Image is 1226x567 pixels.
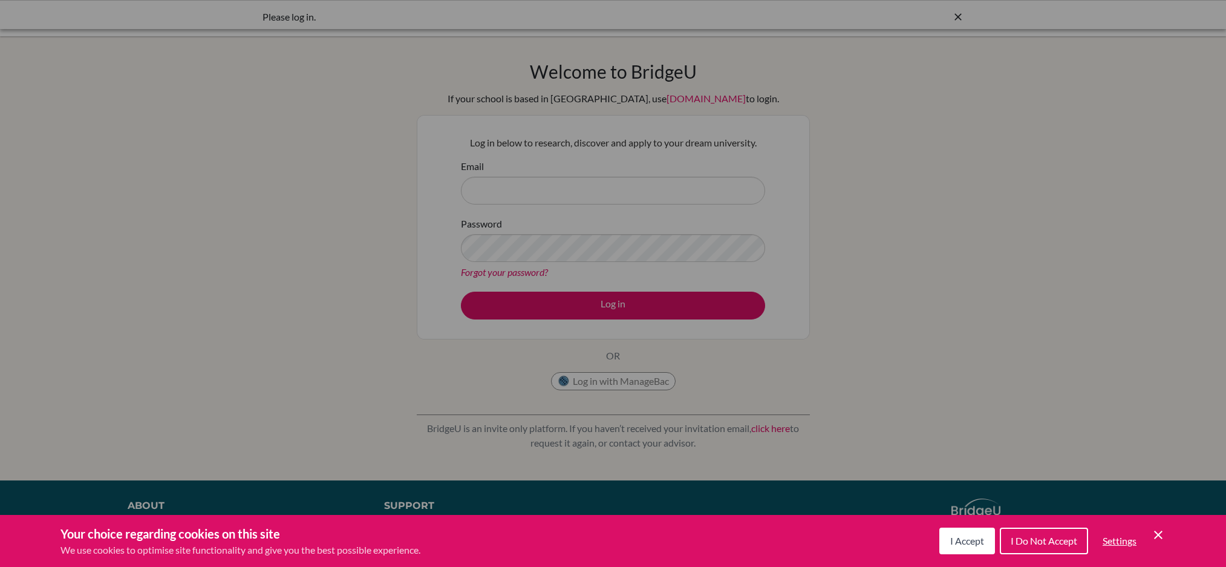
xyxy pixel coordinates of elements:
button: I Accept [939,528,995,554]
button: Settings [1093,529,1146,553]
button: I Do Not Accept [1000,528,1088,554]
span: I Accept [950,535,984,546]
p: We use cookies to optimise site functionality and give you the best possible experience. [60,543,420,557]
button: Save and close [1151,528,1166,542]
span: I Do Not Accept [1011,535,1077,546]
span: Settings [1103,535,1136,546]
h3: Your choice regarding cookies on this site [60,525,420,543]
